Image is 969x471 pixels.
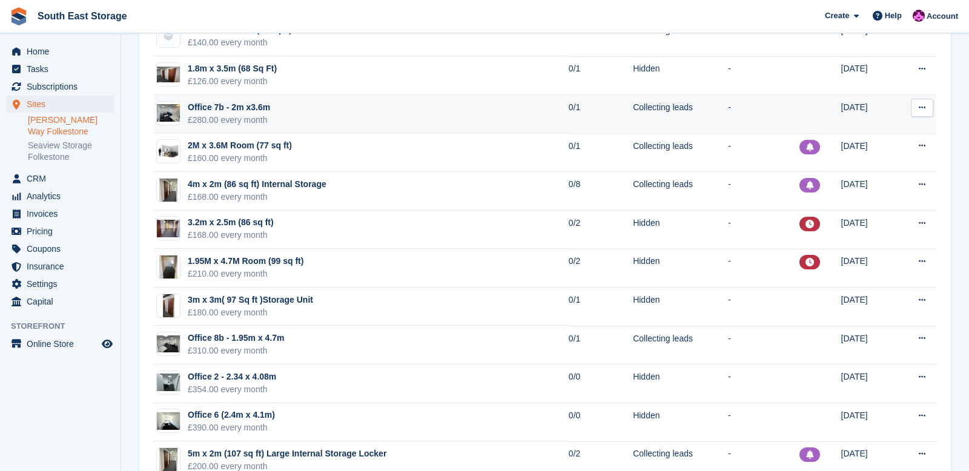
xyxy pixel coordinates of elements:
div: £310.00 every month [188,344,285,357]
td: - [728,211,799,249]
span: Online Store [27,335,99,352]
td: Hidden [633,56,728,95]
span: Home [27,43,99,60]
td: 0/8 [569,172,633,211]
a: South East Storage [33,6,132,26]
span: Invoices [27,205,99,222]
td: 0/1 [569,288,633,326]
td: [DATE] [841,18,896,57]
span: Capital [27,293,99,310]
img: IMG_7589.JPG [157,220,180,237]
a: menu [6,205,114,222]
img: 20250225_141609.jpg [163,294,174,318]
div: Office 6 (2.4m x 4.1m) [188,409,275,421]
div: £168.00 every month [188,191,326,203]
div: 2M x 3.6M Room (77 sq ft) [188,139,292,152]
span: Storefront [11,320,121,332]
span: CRM [27,170,99,187]
span: Subscriptions [27,78,99,95]
a: menu [6,223,114,240]
td: Hidden [633,364,728,403]
div: £140.00 every month [188,36,292,49]
span: Analytics [27,188,99,205]
span: Insurance [27,258,99,275]
td: Collecting leads [633,172,728,211]
a: menu [6,275,114,292]
div: 3.2m x 2.5m (86 sq ft) [188,216,274,229]
td: [DATE] [841,364,896,403]
td: [DATE] [841,249,896,288]
div: £180.00 every month [188,306,313,319]
img: unit%208b%20seaview.jpeg [159,255,177,279]
td: - [728,95,799,134]
td: 0/2 [569,211,633,249]
a: menu [6,78,114,95]
span: Create [825,10,849,22]
td: [DATE] [841,56,896,95]
td: - [728,133,799,172]
a: [PERSON_NAME] Way Folkestone [28,114,114,137]
a: Preview store [100,337,114,351]
td: [DATE] [841,172,896,211]
a: menu [6,335,114,352]
td: [DATE] [841,133,896,172]
div: Office 7b - 2m x3.6m [188,101,270,114]
td: 0/1 [569,133,633,172]
td: Hidden [633,288,728,326]
div: £126.00 every month [188,75,277,88]
img: Screenshot%202025-01-22%20at%2014.56.44.png [157,67,180,83]
td: 0/0 [569,364,633,403]
span: Coupons [27,240,99,257]
div: £280.00 every month [188,114,270,127]
td: 0/2 [569,249,633,288]
td: - [728,56,799,95]
div: 3m x 3m( 97 Sq ft )Storage Unit [188,294,313,306]
td: - [728,249,799,288]
td: Collecting leads [633,18,728,57]
td: [DATE] [841,288,896,326]
td: [DATE] [841,326,896,364]
div: £210.00 every month [188,268,303,280]
td: [DATE] [841,95,896,134]
td: 0/1 [569,326,633,364]
td: - [728,18,799,57]
a: menu [6,293,114,310]
td: [DATE] [841,403,896,442]
td: - [728,364,799,403]
td: Hidden [633,403,728,442]
a: menu [6,258,114,275]
td: 0/1 [569,95,633,134]
div: £354.00 every month [188,383,276,396]
td: - [728,288,799,326]
td: Collecting leads [633,133,728,172]
td: [DATE] [841,211,896,249]
td: Collecting leads [633,326,728,364]
div: £168.00 every month [188,229,274,242]
img: stora-icon-8386f47178a22dfd0bd8f6a31ec36ba5ce8667c1dd55bd0f319d3a0aa187defe.svg [10,7,28,25]
div: Office 2 - 2.34 x 4.08m [188,371,276,383]
img: 75-sqft-unit.jpg [157,143,180,160]
img: blank-unit-type-icon-ffbac7b88ba66c5e286b0e438baccc4b9c83835d4c34f86887a83fc20ec27e7b.svg [157,24,180,47]
a: Seaview Storage Folkestone [28,140,114,163]
td: 0/1 [569,18,633,57]
span: Tasks [27,61,99,77]
div: 5m x 2m (107 sq ft) Large Internal Storage Locker [188,447,386,460]
img: Office%207%20Image.jpeg [157,104,180,122]
div: Office 8b - 1.95m x 4.7m [188,332,285,344]
img: Ross%20Way%20Unit%20Pics.jpeg [159,178,177,202]
div: 1.8m x 3.5m (68 Sq Ft) [188,62,277,75]
td: 0/1 [569,56,633,95]
img: IMG_5276.jpg [157,374,180,391]
td: - [728,172,799,211]
td: - [728,326,799,364]
td: - [728,403,799,442]
a: menu [6,96,114,113]
td: Hidden [633,249,728,288]
span: Account [927,10,958,22]
span: Pricing [27,223,99,240]
img: Office%206%20cropped.jpg [157,412,180,430]
td: Hidden [633,211,728,249]
a: menu [6,170,114,187]
img: Office%208%20Image.jpeg [157,335,180,353]
a: menu [6,188,114,205]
